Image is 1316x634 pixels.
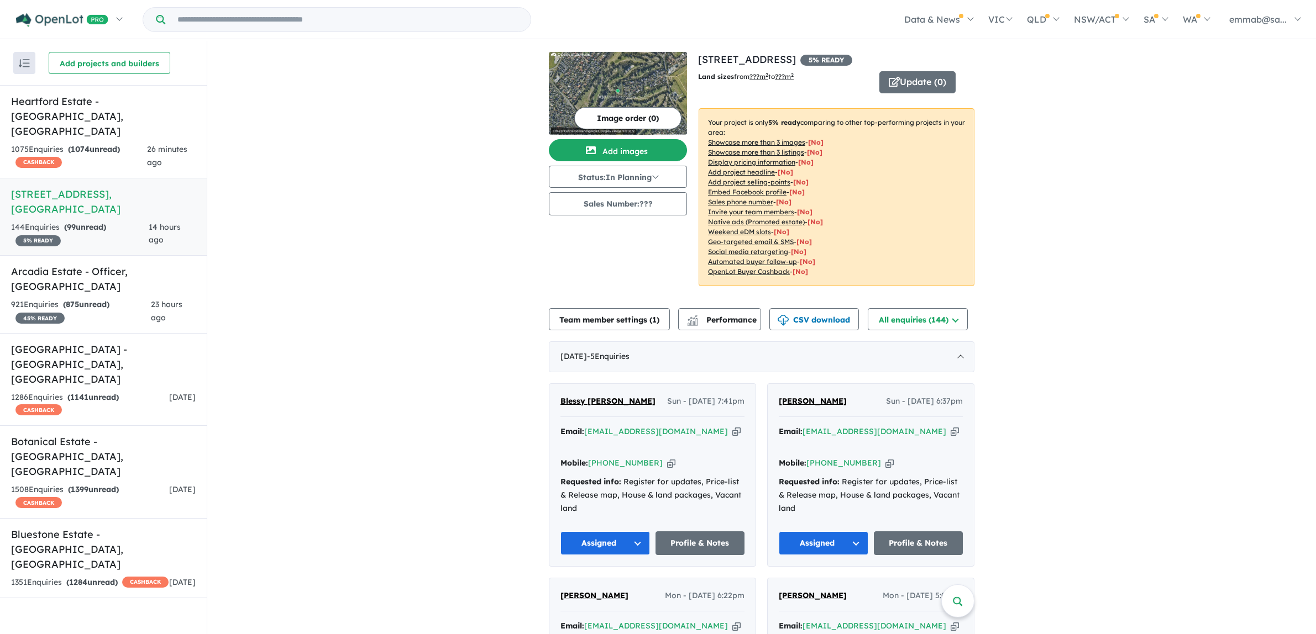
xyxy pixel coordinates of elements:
h5: Arcadia Estate - Officer , [GEOGRAPHIC_DATA] [11,264,196,294]
span: 1284 [69,577,87,587]
span: [PERSON_NAME] [560,590,628,600]
span: 45 % READY [15,313,65,324]
span: 99 [67,222,76,232]
div: 1075 Enquir ies [11,143,147,170]
button: Copy [951,620,959,632]
u: OpenLot Buyer Cashback [708,267,790,276]
img: 179-217 Centre Dandenong Road - Dingley Village [549,52,687,135]
span: 875 [66,299,79,309]
img: sort.svg [19,59,30,67]
div: 144 Enquir ies [11,221,149,247]
u: Add project selling-points [708,178,790,186]
span: [DATE] [169,392,196,402]
span: Sun - [DATE] 6:37pm [886,395,963,408]
strong: Email: [779,621,803,631]
u: Automated buyer follow-up [708,257,797,266]
span: [ No ] [808,138,824,146]
p: from [698,71,871,82]
strong: Requested info: [560,477,621,487]
button: Assigned [779,531,868,555]
h5: [STREET_ADDRESS] , [GEOGRAPHIC_DATA] [11,187,196,216]
a: [EMAIL_ADDRESS][DOMAIN_NAME] [803,426,946,436]
span: [ No ] [797,208,812,216]
span: CASHBACK [15,157,62,168]
span: [No] [796,237,812,246]
span: 1 [652,315,657,325]
div: Register for updates, Price-list & Release map, House & land packages, Vacant land [560,475,744,515]
span: 5 % READY [15,235,61,246]
a: [EMAIL_ADDRESS][DOMAIN_NAME] [584,426,728,436]
span: 1399 [71,484,88,494]
div: 1508 Enquir ies [11,483,169,510]
span: 14 hours ago [149,222,181,245]
span: Sun - [DATE] 7:41pm [667,395,744,408]
sup: 2 [766,72,768,78]
input: Try estate name, suburb, builder or developer [167,8,528,31]
button: Image order (0) [574,107,681,129]
strong: ( unread) [63,299,109,309]
b: Land sizes [698,72,734,81]
span: CASHBACK [15,404,62,415]
h5: Botanical Estate - [GEOGRAPHIC_DATA] , [GEOGRAPHIC_DATA] [11,434,196,479]
button: Copy [732,620,741,632]
a: Profile & Notes [656,531,745,555]
span: Mon - [DATE] 5:06pm [883,589,963,603]
button: Team member settings (1) [549,308,670,330]
span: [No] [793,267,808,276]
u: ??? m [749,72,768,81]
span: [ No ] [793,178,809,186]
div: Register for updates, Price-list & Release map, House & land packages, Vacant land [779,475,963,515]
span: [ No ] [807,148,822,156]
div: 1286 Enquir ies [11,391,169,418]
p: Your project is only comparing to other top-performing projects in your area: - - - - - - - - - -... [699,108,974,286]
button: Performance [678,308,761,330]
span: 1074 [71,144,90,154]
span: 23 hours ago [151,299,182,323]
u: Sales phone number [708,198,773,206]
u: Showcase more than 3 listings [708,148,804,156]
span: [No] [808,218,823,226]
u: Geo-targeted email & SMS [708,237,794,246]
span: to [768,72,794,81]
span: [No] [791,247,806,256]
u: Native ads (Promoted estate) [708,218,805,226]
span: [ No ] [776,198,791,206]
h5: Heartford Estate - [GEOGRAPHIC_DATA] , [GEOGRAPHIC_DATA] [11,94,196,139]
strong: Email: [560,426,584,436]
div: 1351 Enquir ies [11,576,169,589]
button: Add images [549,139,687,161]
button: Copy [667,457,675,469]
button: CSV download [769,308,859,330]
span: Blessy [PERSON_NAME] [560,396,656,406]
a: [PERSON_NAME] [779,589,847,603]
sup: 2 [791,72,794,78]
strong: Email: [779,426,803,436]
span: emmab@sa... [1229,14,1287,25]
span: 5 % READY [800,55,852,66]
img: bar-chart.svg [687,318,698,325]
strong: ( unread) [68,484,119,494]
u: Add project headline [708,168,775,176]
button: Copy [951,426,959,437]
strong: ( unread) [66,577,118,587]
strong: ( unread) [67,392,119,402]
span: [DATE] [169,484,196,494]
a: [PERSON_NAME] [560,589,628,603]
img: Openlot PRO Logo White [16,13,108,27]
strong: Requested info: [779,477,840,487]
a: [PERSON_NAME] [779,395,847,408]
u: Display pricing information [708,158,795,166]
strong: ( unread) [68,144,120,154]
u: Weekend eDM slots [708,228,771,236]
span: [No] [800,257,815,266]
u: ???m [775,72,794,81]
div: 921 Enquir ies [11,298,151,325]
a: [EMAIL_ADDRESS][DOMAIN_NAME] [803,621,946,631]
span: CASHBACK [122,577,169,588]
span: - 5 Enquir ies [587,351,630,361]
a: [PHONE_NUMBER] [806,458,881,468]
img: line-chart.svg [688,315,698,321]
button: Add projects and builders [49,52,170,74]
button: Sales Number:??? [549,192,687,215]
a: [STREET_ADDRESS] [698,53,796,66]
